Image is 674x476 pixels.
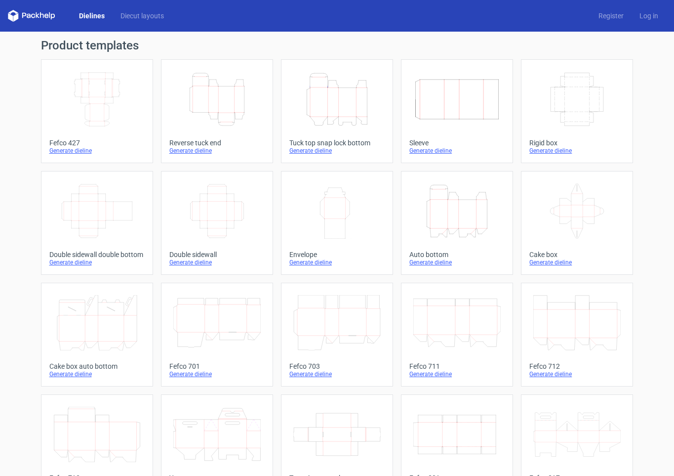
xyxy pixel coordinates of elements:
[49,259,145,266] div: Generate dieline
[161,59,273,163] a: Reverse tuck endGenerate dieline
[71,11,113,21] a: Dielines
[529,370,625,378] div: Generate dieline
[289,259,385,266] div: Generate dieline
[409,251,505,259] div: Auto bottom
[529,362,625,370] div: Fefco 712
[409,362,505,370] div: Fefco 711
[169,139,265,147] div: Reverse tuck end
[401,283,513,387] a: Fefco 711Generate dieline
[289,147,385,155] div: Generate dieline
[521,171,633,275] a: Cake boxGenerate dieline
[169,147,265,155] div: Generate dieline
[529,147,625,155] div: Generate dieline
[169,251,265,259] div: Double sidewall
[409,259,505,266] div: Generate dieline
[41,40,634,51] h1: Product templates
[49,362,145,370] div: Cake box auto bottom
[289,251,385,259] div: Envelope
[521,283,633,387] a: Fefco 712Generate dieline
[281,171,393,275] a: EnvelopeGenerate dieline
[41,59,153,163] a: Fefco 427Generate dieline
[113,11,172,21] a: Diecut layouts
[521,59,633,163] a: Rigid boxGenerate dieline
[41,171,153,275] a: Double sidewall double bottomGenerate dieline
[591,11,632,21] a: Register
[169,362,265,370] div: Fefco 701
[169,370,265,378] div: Generate dieline
[289,362,385,370] div: Fefco 703
[41,283,153,387] a: Cake box auto bottomGenerate dieline
[529,259,625,266] div: Generate dieline
[161,283,273,387] a: Fefco 701Generate dieline
[409,370,505,378] div: Generate dieline
[409,139,505,147] div: Sleeve
[49,370,145,378] div: Generate dieline
[169,259,265,266] div: Generate dieline
[632,11,666,21] a: Log in
[409,147,505,155] div: Generate dieline
[529,139,625,147] div: Rigid box
[289,370,385,378] div: Generate dieline
[49,251,145,259] div: Double sidewall double bottom
[289,139,385,147] div: Tuck top snap lock bottom
[161,171,273,275] a: Double sidewallGenerate dieline
[401,59,513,163] a: SleeveGenerate dieline
[281,59,393,163] a: Tuck top snap lock bottomGenerate dieline
[401,171,513,275] a: Auto bottomGenerate dieline
[529,251,625,259] div: Cake box
[281,283,393,387] a: Fefco 703Generate dieline
[49,147,145,155] div: Generate dieline
[49,139,145,147] div: Fefco 427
